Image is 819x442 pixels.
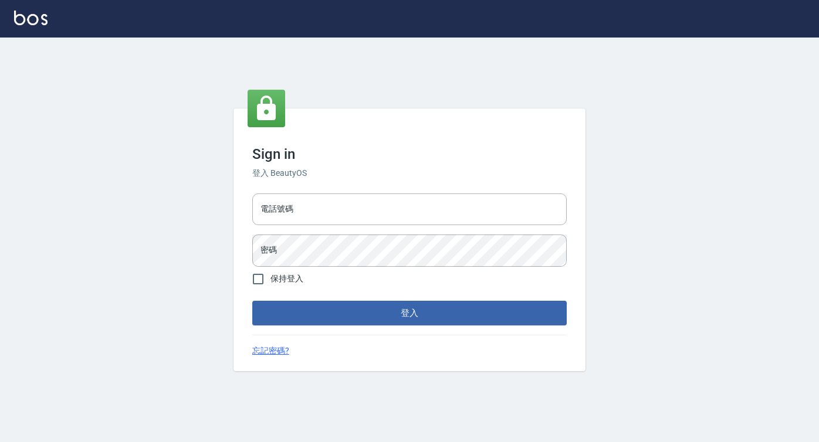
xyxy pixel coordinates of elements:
h6: 登入 BeautyOS [252,167,567,179]
button: 登入 [252,301,567,325]
a: 忘記密碼? [252,345,289,357]
span: 保持登入 [270,273,303,285]
h3: Sign in [252,146,567,162]
img: Logo [14,11,48,25]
